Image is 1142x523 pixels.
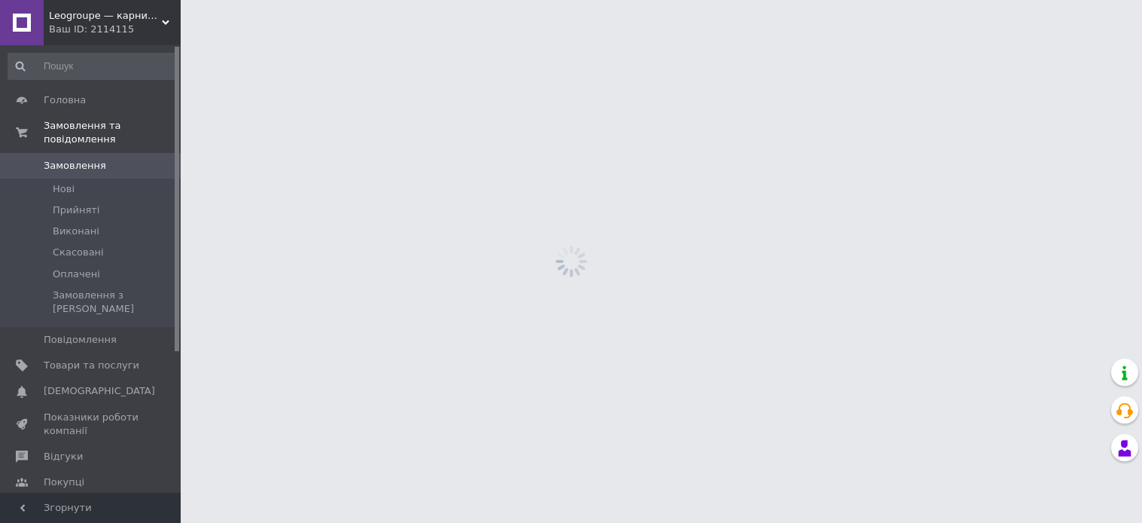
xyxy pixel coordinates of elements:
span: Повідомлення [44,333,117,347]
span: Товари та послуги [44,359,139,372]
span: Показники роботи компанії [44,411,139,438]
span: Оплачені [53,268,100,281]
div: Ваш ID: 2114115 [49,23,181,36]
span: Скасовані [53,246,104,259]
span: Прийняті [53,203,99,217]
span: Замовлення з [PERSON_NAME] [53,289,176,316]
span: Leogroupe — карнизи для штор по доступним цінам [49,9,162,23]
span: Виконані [53,225,99,238]
span: [DEMOGRAPHIC_DATA] [44,384,155,398]
span: Замовлення та повідомлення [44,119,181,146]
span: Головна [44,93,86,107]
span: Відгуки [44,450,83,463]
span: Покупці [44,476,84,489]
input: Пошук [8,53,178,80]
span: Нові [53,182,75,196]
span: Замовлення [44,159,106,173]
